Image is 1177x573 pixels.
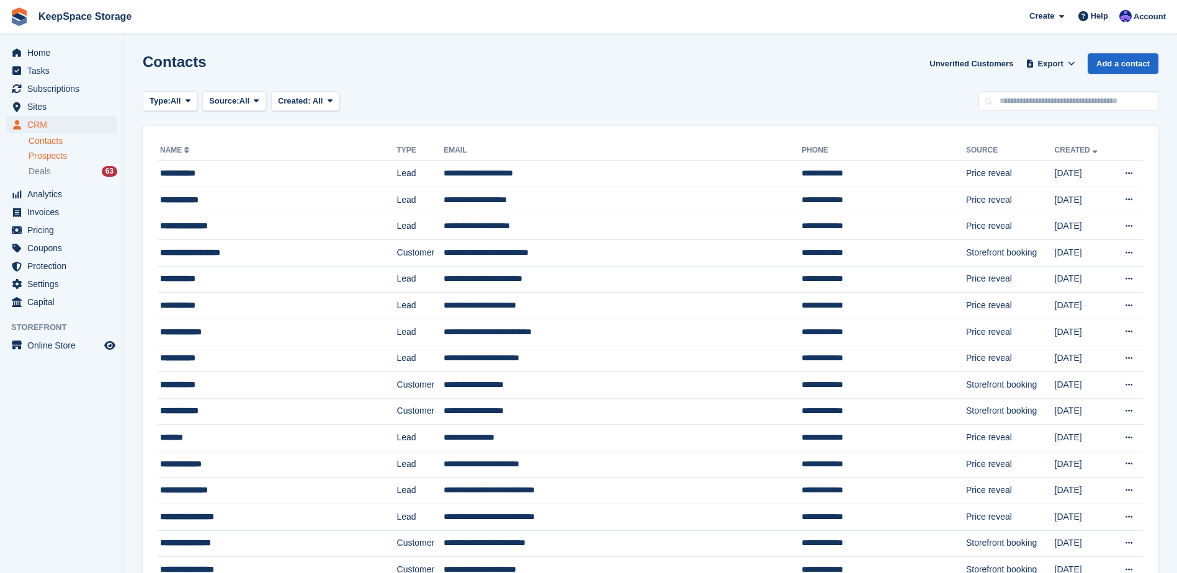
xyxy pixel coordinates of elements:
[802,141,966,161] th: Phone
[966,293,1055,319] td: Price reveal
[27,80,102,97] span: Subscriptions
[1023,53,1078,74] button: Export
[966,187,1055,213] td: Price reveal
[966,451,1055,477] td: Price reveal
[202,91,266,112] button: Source: All
[6,221,117,239] a: menu
[397,266,444,293] td: Lead
[171,95,181,107] span: All
[966,266,1055,293] td: Price reveal
[1055,146,1100,154] a: Created
[1055,504,1111,530] td: [DATE]
[29,150,67,162] span: Prospects
[1119,10,1132,22] img: Chloe Clark
[1055,161,1111,187] td: [DATE]
[966,425,1055,451] td: Price reveal
[6,203,117,221] a: menu
[1055,425,1111,451] td: [DATE]
[27,98,102,115] span: Sites
[6,275,117,293] a: menu
[34,6,136,27] a: KeepSpace Storage
[1055,266,1111,293] td: [DATE]
[102,166,117,177] div: 63
[6,185,117,203] a: menu
[966,345,1055,372] td: Price reveal
[397,213,444,240] td: Lead
[397,451,444,477] td: Lead
[239,95,250,107] span: All
[966,161,1055,187] td: Price reveal
[1055,293,1111,319] td: [DATE]
[1134,11,1166,23] span: Account
[29,165,117,178] a: Deals 63
[1055,451,1111,477] td: [DATE]
[1055,530,1111,557] td: [DATE]
[27,203,102,221] span: Invoices
[966,530,1055,557] td: Storefront booking
[271,91,339,112] button: Created: All
[143,53,207,70] h1: Contacts
[1055,345,1111,372] td: [DATE]
[29,166,51,177] span: Deals
[1038,58,1063,70] span: Export
[29,149,117,162] a: Prospects
[966,371,1055,398] td: Storefront booking
[397,371,444,398] td: Customer
[397,425,444,451] td: Lead
[143,91,197,112] button: Type: All
[1088,53,1158,74] a: Add a contact
[209,95,239,107] span: Source:
[966,319,1055,345] td: Price reveal
[1055,239,1111,266] td: [DATE]
[444,141,802,161] th: Email
[10,7,29,26] img: stora-icon-8386f47178a22dfd0bd8f6a31ec36ba5ce8667c1dd55bd0f319d3a0aa187defe.svg
[397,345,444,372] td: Lead
[397,319,444,345] td: Lead
[966,504,1055,530] td: Price reveal
[6,293,117,311] a: menu
[397,530,444,557] td: Customer
[966,239,1055,266] td: Storefront booking
[102,338,117,353] a: Preview store
[27,293,102,311] span: Capital
[6,337,117,354] a: menu
[397,293,444,319] td: Lead
[6,116,117,133] a: menu
[966,477,1055,504] td: Price reveal
[27,221,102,239] span: Pricing
[1055,319,1111,345] td: [DATE]
[6,257,117,275] a: menu
[1055,371,1111,398] td: [DATE]
[6,239,117,257] a: menu
[397,161,444,187] td: Lead
[397,239,444,266] td: Customer
[27,257,102,275] span: Protection
[1055,398,1111,425] td: [DATE]
[397,398,444,425] td: Customer
[966,398,1055,425] td: Storefront booking
[27,239,102,257] span: Coupons
[1055,213,1111,240] td: [DATE]
[27,337,102,354] span: Online Store
[966,141,1055,161] th: Source
[11,321,123,334] span: Storefront
[924,53,1018,74] a: Unverified Customers
[150,95,171,107] span: Type:
[6,44,117,61] a: menu
[397,141,444,161] th: Type
[278,96,311,105] span: Created:
[6,98,117,115] a: menu
[966,213,1055,240] td: Price reveal
[1091,10,1108,22] span: Help
[397,504,444,530] td: Lead
[29,135,117,147] a: Contacts
[1029,10,1054,22] span: Create
[397,477,444,504] td: Lead
[27,116,102,133] span: CRM
[160,146,192,154] a: Name
[27,62,102,79] span: Tasks
[1055,187,1111,213] td: [DATE]
[6,62,117,79] a: menu
[27,185,102,203] span: Analytics
[313,96,323,105] span: All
